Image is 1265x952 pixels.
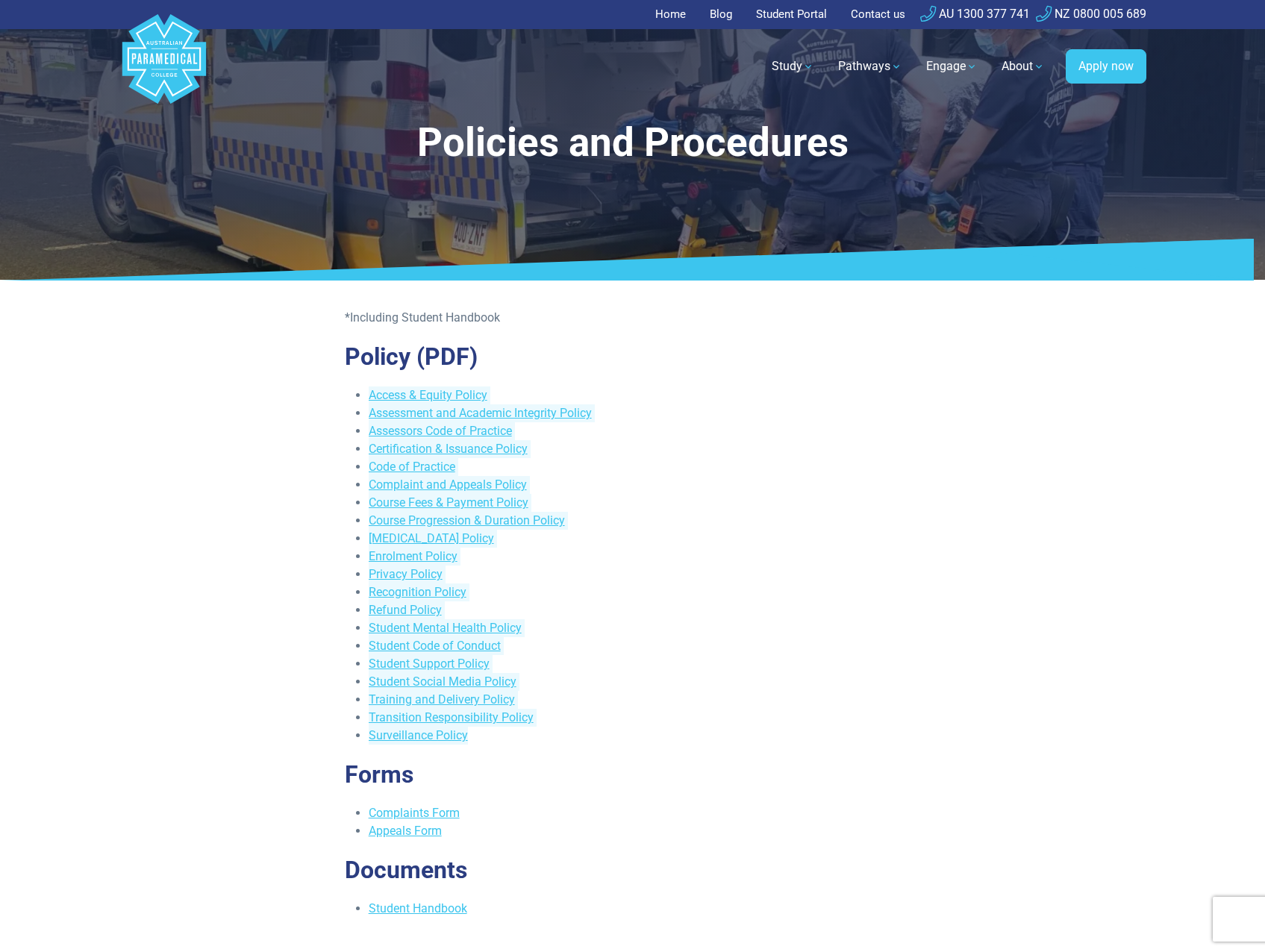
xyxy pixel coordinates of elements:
h1: Policies and Procedures [196,119,1069,166]
h2: Forms [345,760,921,789]
a: Surveillance Policy [369,728,468,742]
a: Pathways [829,46,911,87]
a: Complaints Form [369,806,460,820]
a: Student Social Media Policy [369,674,516,689]
a: Privacy Policy [369,567,443,581]
a: About [993,46,1054,87]
a: Australian Paramedical College [119,29,209,104]
a: Transition Responsibility Policy [369,710,534,724]
a: AU 1300 377 741 [920,7,1030,21]
a: Enrolment Policy [369,549,457,563]
a: Course Progression & Duration Policy [369,513,565,527]
a: Refund Policy [369,603,442,617]
a: Complaint and Appeals Policy [369,477,527,492]
a: Certification & Issuance Policy [369,442,528,456]
a: Student Mental Health Policy [369,621,522,635]
a: Apply now [1066,49,1146,84]
a: [MEDICAL_DATA] Policy [369,531,494,545]
a: Recognition Policy [369,585,466,599]
a: Course Fees & Payment Policy [369,495,528,510]
h2: Documents [345,856,921,884]
a: NZ 0800 005 689 [1036,7,1146,21]
a: Appeals Form [369,824,442,838]
a: Student Handbook [369,901,467,915]
a: Access & Equity Policy [369,388,487,402]
p: *Including Student Handbook [345,309,921,327]
a: Student Support Policy [369,657,490,671]
h2: Policy (PDF) [345,342,921,371]
a: Code of Practice [369,460,455,474]
a: Assessment and Academic Integrity Policy [369,406,592,420]
a: Study [763,46,823,87]
a: Engage [917,46,987,87]
a: Student Code of Conduct [369,639,501,653]
a: Assessors Code of Practice [369,424,512,438]
a: Training and Delivery Policy [369,692,515,707]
